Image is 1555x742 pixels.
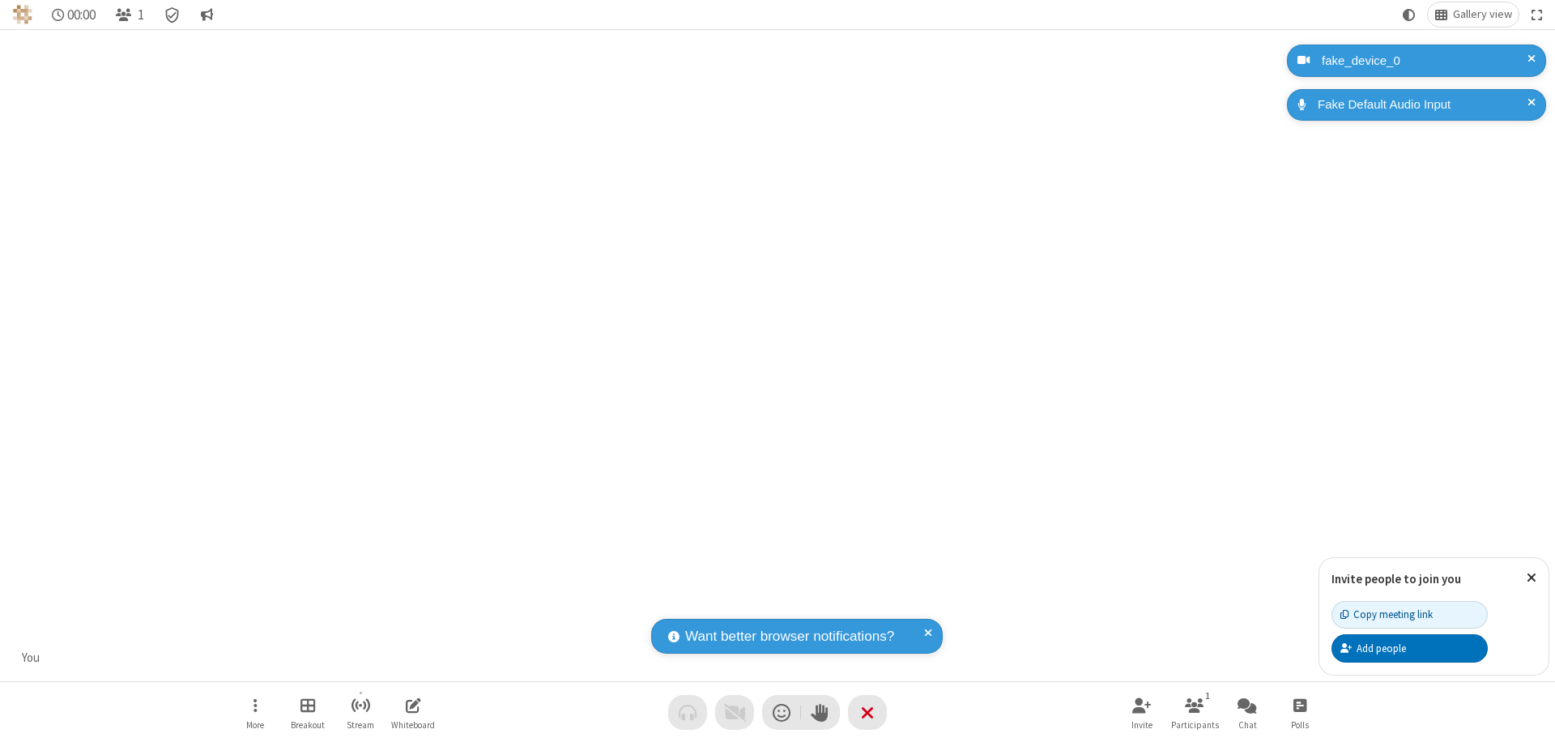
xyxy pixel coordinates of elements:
[389,689,437,736] button: Open shared whiteboard
[347,720,374,730] span: Stream
[1291,720,1309,730] span: Polls
[1316,52,1534,70] div: fake_device_0
[391,720,435,730] span: Whiteboard
[45,2,103,27] div: Timer
[1331,601,1488,629] button: Copy meeting link
[715,695,754,730] button: Video
[1131,720,1152,730] span: Invite
[291,720,325,730] span: Breakout
[1223,689,1272,736] button: Open chat
[67,7,96,23] span: 00:00
[138,7,144,23] span: 1
[283,689,332,736] button: Manage Breakout Rooms
[1331,571,1461,586] label: Invite people to join you
[1453,8,1512,21] span: Gallery view
[13,5,32,24] img: QA Selenium DO NOT DELETE OR CHANGE
[801,695,840,730] button: Raise hand
[1201,689,1215,703] div: 1
[1340,607,1433,622] div: Copy meeting link
[1396,2,1422,27] button: Using system theme
[1171,720,1219,730] span: Participants
[848,695,887,730] button: End or leave meeting
[1238,720,1257,730] span: Chat
[16,649,46,667] div: You
[1428,2,1519,27] button: Change layout
[1525,2,1549,27] button: Fullscreen
[762,695,801,730] button: Send a reaction
[1331,634,1488,662] button: Add people
[685,626,894,647] span: Want better browser notifications?
[1118,689,1166,736] button: Invite participants (⌘+Shift+I)
[109,2,151,27] button: Open participant list
[157,2,188,27] div: Meeting details Encryption enabled
[231,689,279,736] button: Open menu
[1170,689,1219,736] button: Open participant list
[1312,96,1534,114] div: Fake Default Audio Input
[1276,689,1324,736] button: Open poll
[194,2,219,27] button: Conversation
[1515,558,1549,598] button: Close popover
[668,695,707,730] button: Audio problem - check your Internet connection or call by phone
[336,689,385,736] button: Start streaming
[246,720,264,730] span: More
